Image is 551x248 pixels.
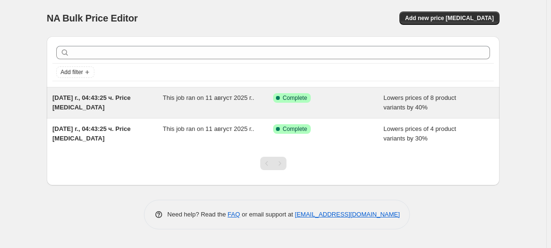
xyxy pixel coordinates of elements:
a: FAQ [228,211,240,218]
span: Lowers prices of 4 product variants by 30% [384,125,456,142]
span: Lowers prices of 8 product variants by 40% [384,94,456,111]
button: Add filter [56,66,94,78]
span: This job ran on 11 август 2025 г.. [163,125,255,132]
span: [DATE] г., 04:43:25 ч. Price [MEDICAL_DATA] [52,125,131,142]
nav: Pagination [260,157,286,170]
span: Complete [283,94,307,102]
span: [DATE] г., 04:43:25 ч. Price [MEDICAL_DATA] [52,94,131,111]
span: or email support at [240,211,295,218]
a: [EMAIL_ADDRESS][DOMAIN_NAME] [295,211,400,218]
span: Add new price [MEDICAL_DATA] [405,14,494,22]
span: Add filter [61,68,83,76]
span: Need help? Read the [167,211,228,218]
button: Add new price [MEDICAL_DATA] [399,11,500,25]
span: NA Bulk Price Editor [47,13,138,23]
span: This job ran on 11 август 2025 г.. [163,94,255,101]
span: Complete [283,125,307,133]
